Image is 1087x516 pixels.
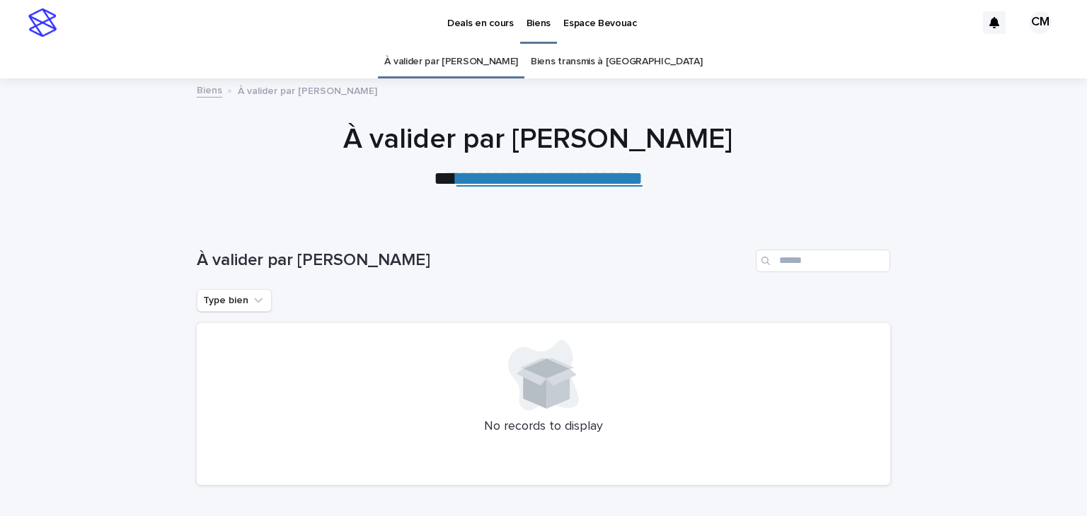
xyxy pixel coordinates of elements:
[197,81,222,98] a: Biens
[384,45,518,78] a: À valider par [PERSON_NAME]
[531,45,702,78] a: Biens transmis à [GEOGRAPHIC_DATA]
[28,8,57,37] img: stacker-logo-s-only.png
[1029,11,1052,34] div: CM
[214,419,873,435] p: No records to display
[191,122,885,156] h1: À valider par [PERSON_NAME]
[756,250,890,272] input: Search
[197,289,272,312] button: Type bien
[197,250,750,271] h1: À valider par [PERSON_NAME]
[238,82,377,98] p: À valider par [PERSON_NAME]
